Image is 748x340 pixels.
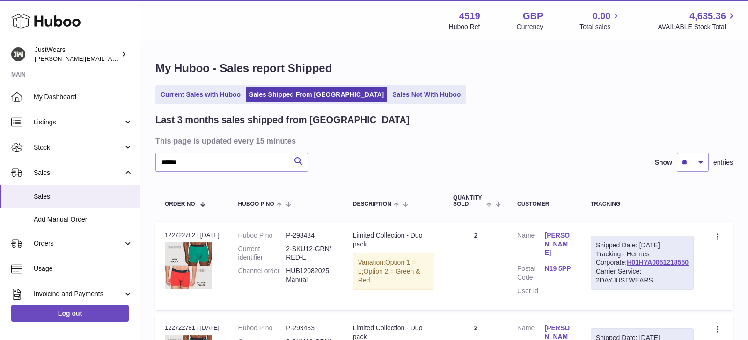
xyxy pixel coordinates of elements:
[517,201,572,207] div: Customer
[155,61,733,76] h1: My Huboo - Sales report Shipped
[238,231,286,240] dt: Huboo P no
[627,259,689,266] a: H01HYA0051218550
[593,10,611,22] span: 0.00
[596,267,689,285] div: Carrier Service: 2DAYJUSTWEARS
[34,192,133,201] span: Sales
[449,22,480,31] div: Huboo Ref
[238,245,286,262] dt: Current identifier
[286,245,334,262] dd: 2-SKU12-GRN/RED-L
[358,268,420,284] span: Option 2 = Green & Red;
[35,45,119,63] div: JustWears
[34,215,133,224] span: Add Manual Order
[165,324,220,332] div: 122722781 | [DATE]
[11,47,25,61] img: josh@just-wears.com
[286,267,334,284] dd: HUB12082025Manual
[35,55,188,62] span: [PERSON_NAME][EMAIL_ADDRESS][DOMAIN_NAME]
[246,87,387,102] a: Sales Shipped From [GEOGRAPHIC_DATA]
[165,242,212,289] img: 45191626274438.jpg
[591,201,694,207] div: Tracking
[658,22,737,31] span: AVAILABLE Stock Total
[286,231,334,240] dd: P-293434
[34,93,133,101] span: My Dashboard
[34,143,123,152] span: Stock
[358,259,416,275] span: Option 1 = L;
[238,324,286,333] dt: Huboo P no
[286,324,334,333] dd: P-293433
[34,239,123,248] span: Orders
[579,22,621,31] span: Total sales
[689,10,726,22] span: 4,635.36
[523,10,543,22] strong: GBP
[517,264,545,282] dt: Postal Code
[591,236,694,290] div: Tracking - Hermes Corporate:
[157,87,244,102] a: Current Sales with Huboo
[353,201,391,207] span: Description
[453,195,484,207] span: Quantity Sold
[596,241,689,250] div: Shipped Date: [DATE]
[517,287,545,296] dt: User Id
[545,264,572,273] a: N19 5PP
[444,222,508,310] td: 2
[155,114,410,126] h2: Last 3 months sales shipped from [GEOGRAPHIC_DATA]
[34,118,123,127] span: Listings
[165,231,220,239] div: 122722782 | [DATE]
[34,168,123,177] span: Sales
[165,201,195,207] span: Order No
[579,10,621,31] a: 0.00 Total sales
[353,253,434,290] div: Variation:
[545,231,572,258] a: [PERSON_NAME]
[238,267,286,284] dt: Channel order
[517,22,543,31] div: Currency
[459,10,480,22] strong: 4519
[655,158,672,167] label: Show
[34,289,123,298] span: Invoicing and Payments
[389,87,464,102] a: Sales Not With Huboo
[155,136,731,146] h3: This page is updated every 15 minutes
[658,10,737,31] a: 4,635.36 AVAILABLE Stock Total
[34,264,133,273] span: Usage
[517,231,545,260] dt: Name
[238,201,274,207] span: Huboo P no
[11,305,129,322] a: Log out
[713,158,733,167] span: entries
[353,231,434,249] div: Limited Collection - Duo pack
